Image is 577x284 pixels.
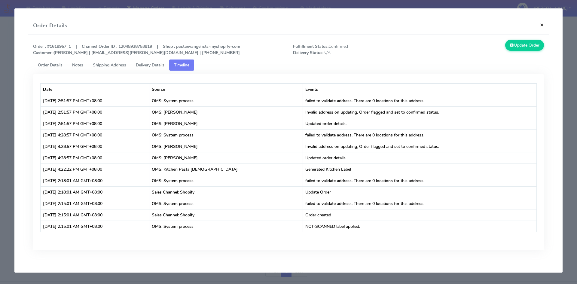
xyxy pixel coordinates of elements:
[149,95,303,106] td: OMS: System process
[303,84,536,95] th: Events
[293,44,328,49] strong: Fulfillment Status:
[303,209,536,221] td: Order created
[149,106,303,118] td: OMS: [PERSON_NAME]
[303,95,536,106] td: failed to validate address. There are 0 locations for this address.
[72,62,83,68] span: Notes
[505,40,544,51] button: Update Order
[41,209,150,221] td: [DATE] 2:15:01 AM GMT+08:00
[33,60,544,71] ul: Tabs
[149,84,303,95] th: Source
[41,186,150,198] td: [DATE] 2:18:01 AM GMT+08:00
[41,84,150,95] th: Date
[149,221,303,232] td: OMS: System process
[41,152,150,163] td: [DATE] 4:28:57 PM GMT+08:00
[303,163,536,175] td: Generated Kitchen Label
[33,44,240,56] strong: Order : #1619957_1 | Channel Order ID : 12045938753919 | Shop : pastaevangelists-myshopify-com [P...
[303,118,536,129] td: Updated order details.
[41,198,150,209] td: [DATE] 2:15:01 AM GMT+08:00
[303,129,536,141] td: failed to validate address. There are 0 locations for this address.
[41,106,150,118] td: [DATE] 2:51:57 PM GMT+08:00
[41,118,150,129] td: [DATE] 2:51:57 PM GMT+08:00
[41,163,150,175] td: [DATE] 4:22:22 PM GMT+08:00
[41,95,150,106] td: [DATE] 2:51:57 PM GMT+08:00
[136,62,164,68] span: Delivery Details
[41,175,150,186] td: [DATE] 2:18:01 AM GMT+08:00
[149,209,303,221] td: Sales Channel: Shopify
[303,152,536,163] td: Updated order details.
[303,106,536,118] td: Invalid address on updating, Order flagged and set to confirmed status.
[293,50,323,56] strong: Delivery Status:
[41,129,150,141] td: [DATE] 4:28:57 PM GMT+08:00
[303,175,536,186] td: failed to validate address. There are 0 locations for this address.
[288,43,419,56] span: Confirmed N/A
[174,62,189,68] span: Timeline
[303,198,536,209] td: failed to validate address. There are 0 locations for this address.
[149,175,303,186] td: OMS: System process
[149,141,303,152] td: OMS: [PERSON_NAME]
[149,152,303,163] td: OMS: [PERSON_NAME]
[33,22,67,30] h4: Order Details
[303,221,536,232] td: NOT-SCANNED label applied.
[149,198,303,209] td: OMS: System process
[149,163,303,175] td: OMS: Kitchen Pasta [DEMOGRAPHIC_DATA]
[149,118,303,129] td: OMS: [PERSON_NAME]
[303,141,536,152] td: Invalid address on updating, Order flagged and set to confirmed status.
[149,129,303,141] td: OMS: System process
[149,186,303,198] td: Sales Channel: Shopify
[38,62,63,68] span: Order Details
[33,50,53,56] strong: Customer :
[93,62,126,68] span: Shipping Address
[41,141,150,152] td: [DATE] 4:28:57 PM GMT+08:00
[303,186,536,198] td: Update Order
[535,17,549,33] button: Close
[41,221,150,232] td: [DATE] 2:15:01 AM GMT+08:00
